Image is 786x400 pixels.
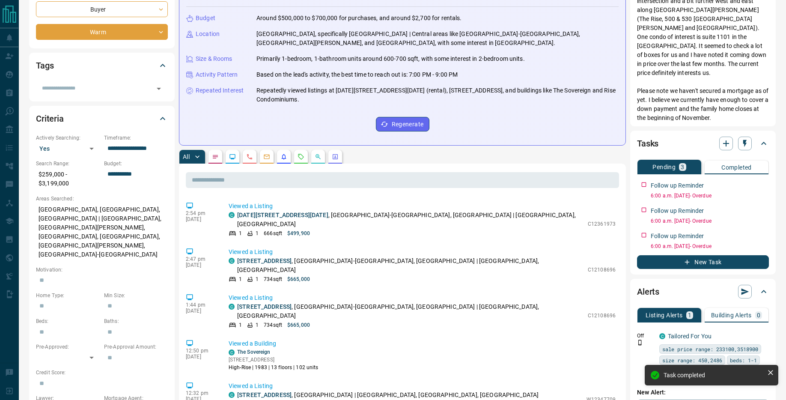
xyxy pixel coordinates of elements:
[36,343,100,351] p: Pre-Approved:
[651,242,769,250] p: 6:00 a.m. [DATE] - Overdue
[659,333,665,339] div: condos.ca
[287,230,310,237] p: $499,900
[637,281,769,302] div: Alerts
[183,154,190,160] p: All
[104,292,168,299] p: Min Size:
[637,137,658,150] h2: Tasks
[237,303,292,310] a: [STREET_ADDRESS]
[36,266,168,274] p: Motivation:
[651,192,769,200] p: 6:00 a.m. [DATE] - Overdue
[36,203,168,262] p: [GEOGRAPHIC_DATA], [GEOGRAPHIC_DATA], [GEOGRAPHIC_DATA] | [GEOGRAPHIC_DATA], [GEOGRAPHIC_DATA][PE...
[36,292,100,299] p: Home Type:
[287,321,310,329] p: $665,000
[651,181,704,190] p: Follow up Reminder
[239,230,242,237] p: 1
[104,160,168,167] p: Budget:
[246,153,253,160] svg: Calls
[36,167,100,191] p: $259,000 - $3,199,000
[256,14,462,23] p: Around $500,000 to $700,000 for purchases, and around $2,700 for rentals.
[36,108,168,129] div: Criteria
[637,255,769,269] button: New Task
[229,258,235,264] div: condos.ca
[651,217,769,225] p: 6:00 a.m. [DATE] - Overdue
[186,256,216,262] p: 2:47 pm
[229,339,616,348] p: Viewed a Building
[668,333,712,340] a: Tailored For You
[36,24,168,40] div: Warm
[229,356,319,364] p: [STREET_ADDRESS]
[229,382,616,391] p: Viewed a Listing
[681,164,684,170] p: 3
[315,153,322,160] svg: Opportunities
[287,275,310,283] p: $665,000
[237,212,328,218] a: [DATE][STREET_ADDRESS][DATE]
[256,30,619,48] p: [GEOGRAPHIC_DATA], specifically [GEOGRAPHIC_DATA] | Central areas like [GEOGRAPHIC_DATA]-[GEOGRAP...
[196,54,232,63] p: Size & Rooms
[237,257,584,275] p: , [GEOGRAPHIC_DATA]-[GEOGRAPHIC_DATA], [GEOGRAPHIC_DATA] | [GEOGRAPHIC_DATA], [GEOGRAPHIC_DATA]
[36,1,168,17] div: Buyer
[280,153,287,160] svg: Listing Alerts
[662,356,722,364] span: size range: 450,2486
[196,30,220,39] p: Location
[186,216,216,222] p: [DATE]
[229,153,236,160] svg: Lead Browsing Activity
[237,349,270,355] a: The Sovereign
[36,134,100,142] p: Actively Searching:
[264,230,282,237] p: 666 sqft
[36,160,100,167] p: Search Range:
[196,70,238,79] p: Activity Pattern
[263,153,270,160] svg: Emails
[662,345,758,353] span: sale price range: 233100,3518900
[646,312,683,318] p: Listing Alerts
[229,304,235,310] div: condos.ca
[651,206,704,215] p: Follow up Reminder
[153,83,165,95] button: Open
[637,285,659,299] h2: Alerts
[229,212,235,218] div: condos.ca
[637,340,643,346] svg: Push Notification Only
[237,302,584,320] p: , [GEOGRAPHIC_DATA]-[GEOGRAPHIC_DATA], [GEOGRAPHIC_DATA] | [GEOGRAPHIC_DATA], [GEOGRAPHIC_DATA]
[651,232,704,241] p: Follow up Reminder
[229,248,616,257] p: Viewed a Listing
[186,210,216,216] p: 2:54 pm
[36,369,168,376] p: Credit Score:
[229,293,616,302] p: Viewed a Listing
[237,211,584,229] p: , [GEOGRAPHIC_DATA]-[GEOGRAPHIC_DATA], [GEOGRAPHIC_DATA] | [GEOGRAPHIC_DATA], [GEOGRAPHIC_DATA]
[721,164,752,170] p: Completed
[36,59,54,72] h2: Tags
[237,257,292,264] a: [STREET_ADDRESS]
[652,164,676,170] p: Pending
[637,388,769,397] p: New Alert:
[664,372,764,379] div: Task completed
[237,391,292,398] a: [STREET_ADDRESS]
[588,220,616,228] p: C12361973
[229,392,235,398] div: condos.ca
[256,70,458,79] p: Based on the lead's activity, the best time to reach out is: 7:00 PM - 9:00 PM
[239,275,242,283] p: 1
[104,343,168,351] p: Pre-Approval Amount:
[186,354,216,360] p: [DATE]
[196,86,244,95] p: Repeated Interest
[196,14,215,23] p: Budget
[36,195,168,203] p: Areas Searched:
[36,112,64,125] h2: Criteria
[637,332,654,340] p: Off
[588,266,616,274] p: C12108696
[730,356,757,364] span: beds: 1-1
[237,391,539,400] p: , [GEOGRAPHIC_DATA] | [GEOGRAPHIC_DATA], [GEOGRAPHIC_DATA], [GEOGRAPHIC_DATA]
[229,364,319,371] p: High-Rise | 1983 | 13 floors | 102 units
[757,312,760,318] p: 0
[104,134,168,142] p: Timeframe:
[264,321,282,329] p: 734 sqft
[711,312,752,318] p: Building Alerts
[264,275,282,283] p: 734 sqft
[186,302,216,308] p: 1:44 pm
[186,262,216,268] p: [DATE]
[298,153,304,160] svg: Requests
[186,348,216,354] p: 12:50 pm
[229,202,616,211] p: Viewed a Listing
[186,390,216,396] p: 12:32 pm
[36,142,100,155] div: Yes
[256,230,259,237] p: 1
[239,321,242,329] p: 1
